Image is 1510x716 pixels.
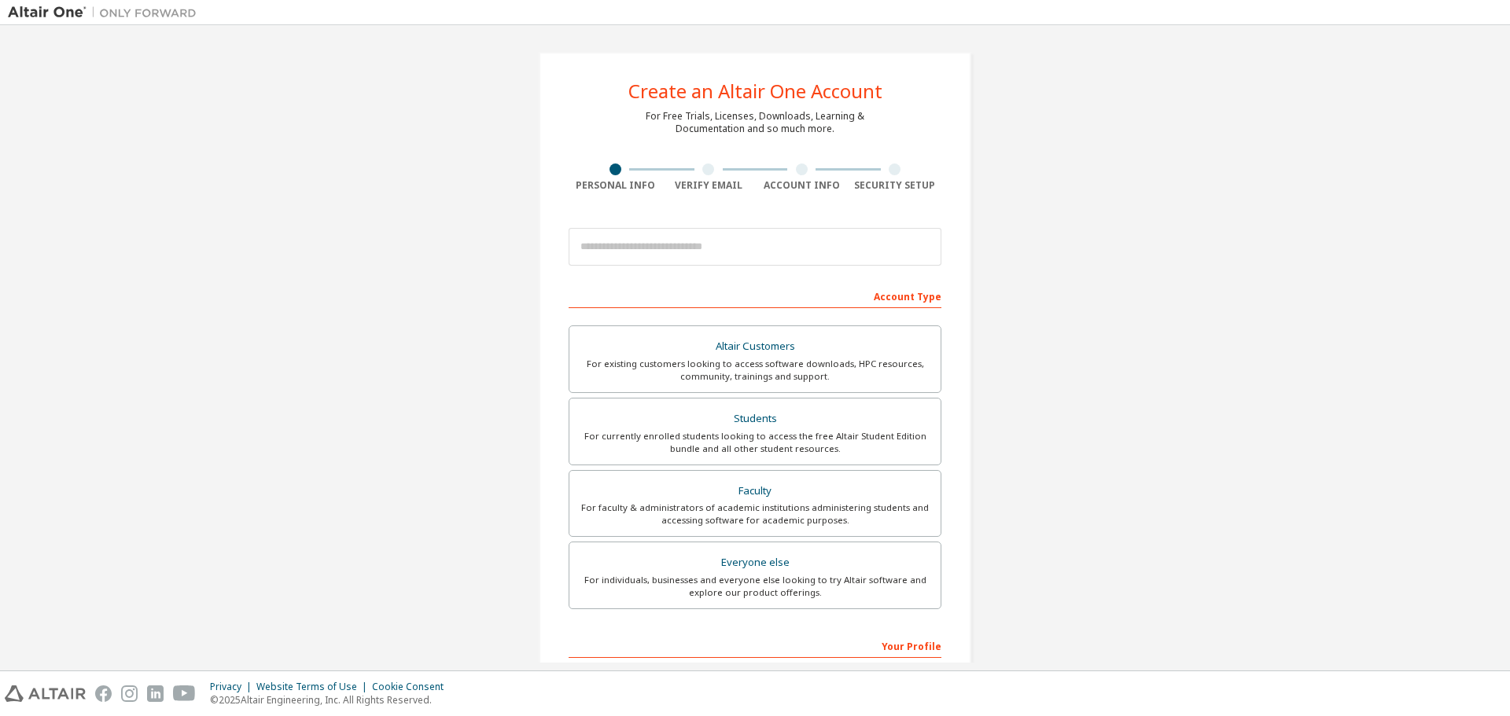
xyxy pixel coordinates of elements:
div: Website Terms of Use [256,681,372,693]
div: Account Type [569,283,941,308]
div: Altair Customers [579,336,931,358]
div: Account Info [755,179,849,192]
div: Privacy [210,681,256,693]
div: For currently enrolled students looking to access the free Altair Student Edition bundle and all ... [579,430,931,455]
img: altair_logo.svg [5,685,86,702]
div: Everyone else [579,552,931,574]
img: Altair One [8,5,204,20]
div: Your Profile [569,633,941,658]
img: instagram.svg [121,685,138,702]
div: Security Setup [849,179,942,192]
div: Faculty [579,480,931,502]
div: Verify Email [662,179,756,192]
div: For faculty & administrators of academic institutions administering students and accessing softwa... [579,501,931,527]
div: Create an Altair One Account [628,82,882,101]
div: For existing customers looking to access software downloads, HPC resources, community, trainings ... [579,358,931,383]
p: © 2025 Altair Engineering, Inc. All Rights Reserved. [210,693,453,707]
div: For Free Trials, Licenses, Downloads, Learning & Documentation and so much more. [646,110,864,135]
img: linkedin.svg [147,685,164,702]
div: Cookie Consent [372,681,453,693]
div: Personal Info [569,179,662,192]
div: Students [579,408,931,430]
img: youtube.svg [173,685,196,702]
div: For individuals, businesses and everyone else looking to try Altair software and explore our prod... [579,574,931,599]
img: facebook.svg [95,685,112,702]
